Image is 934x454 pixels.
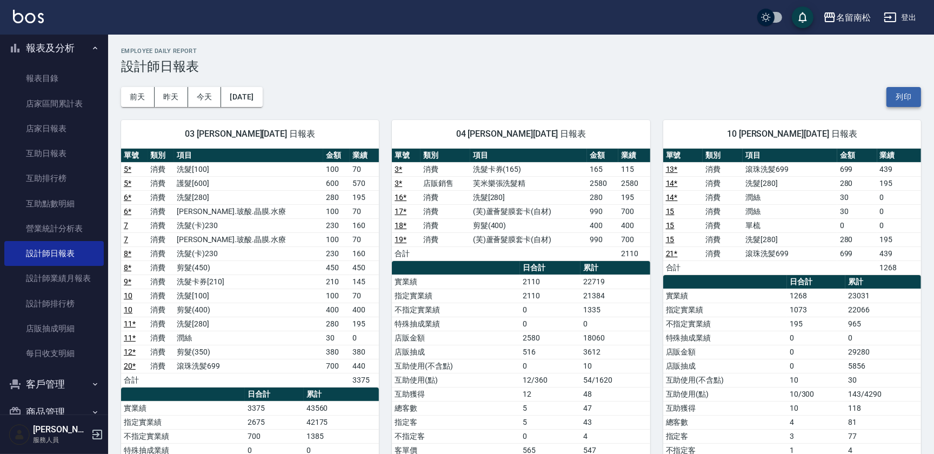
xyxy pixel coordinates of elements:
[174,331,323,345] td: 潤絲
[520,387,581,401] td: 12
[845,331,921,345] td: 0
[663,303,787,317] td: 指定實業績
[323,162,350,176] td: 100
[350,149,379,163] th: 業績
[581,303,650,317] td: 1335
[663,317,787,331] td: 不指定實業績
[148,162,174,176] td: 消費
[392,303,520,317] td: 不指定實業績
[877,162,921,176] td: 439
[392,289,520,303] td: 指定實業績
[323,331,350,345] td: 30
[845,415,921,429] td: 81
[4,341,104,366] a: 每日收支明細
[787,429,846,443] td: 3
[703,149,743,163] th: 類別
[121,59,921,74] h3: 設計師日報表
[618,190,650,204] td: 195
[845,303,921,317] td: 22066
[618,232,650,246] td: 700
[350,218,379,232] td: 160
[581,317,650,331] td: 0
[787,387,846,401] td: 10/300
[743,176,837,190] td: 洗髮[280]
[703,190,743,204] td: 消費
[663,359,787,373] td: 店販抽成
[148,190,174,204] td: 消費
[392,331,520,345] td: 店販金額
[304,429,379,443] td: 1385
[421,176,470,190] td: 店販銷售
[663,387,787,401] td: 互助使用(點)
[121,149,148,163] th: 單號
[148,345,174,359] td: 消費
[587,149,618,163] th: 金額
[174,176,323,190] td: 護髮[600]
[520,289,581,303] td: 2110
[392,387,520,401] td: 互助獲得
[350,190,379,204] td: 195
[587,176,618,190] td: 2580
[743,162,837,176] td: 滾珠洗髪699
[392,317,520,331] td: 特殊抽成業績
[323,289,350,303] td: 100
[124,305,132,314] a: 10
[663,289,787,303] td: 實業績
[743,246,837,261] td: 滾珠洗髪699
[392,415,520,429] td: 指定客
[845,429,921,443] td: 77
[520,373,581,387] td: 12/360
[470,176,587,190] td: 芙米樂張洗髮精
[520,429,581,443] td: 0
[663,331,787,345] td: 特殊抽成業績
[405,129,637,139] span: 04 [PERSON_NAME][DATE] 日報表
[245,415,304,429] td: 2675
[520,331,581,345] td: 2580
[520,275,581,289] td: 2110
[787,331,846,345] td: 0
[581,345,650,359] td: 3612
[323,232,350,246] td: 100
[323,190,350,204] td: 280
[174,218,323,232] td: 洗髮(卡)230
[581,359,650,373] td: 10
[663,429,787,443] td: 指定客
[520,317,581,331] td: 0
[350,246,379,261] td: 160
[245,429,304,443] td: 700
[121,429,245,443] td: 不指定實業績
[4,291,104,316] a: 設計師排行榜
[4,66,104,91] a: 報表目錄
[837,190,877,204] td: 30
[350,373,379,387] td: 3375
[121,401,245,415] td: 實業績
[392,401,520,415] td: 總客數
[323,261,350,275] td: 450
[618,246,650,261] td: 2110
[618,218,650,232] td: 400
[350,204,379,218] td: 70
[148,176,174,190] td: 消費
[350,261,379,275] td: 450
[245,401,304,415] td: 3375
[581,387,650,401] td: 48
[845,275,921,289] th: 累計
[877,176,921,190] td: 195
[323,345,350,359] td: 380
[520,345,581,359] td: 516
[845,387,921,401] td: 143/4290
[470,204,587,218] td: (芙)蘆薈髮膜套卡(自材)
[350,359,379,373] td: 440
[743,232,837,246] td: 洗髮[280]
[743,149,837,163] th: 項目
[4,91,104,116] a: 店家區間累計表
[837,204,877,218] td: 30
[676,129,908,139] span: 10 [PERSON_NAME][DATE] 日報表
[520,303,581,317] td: 0
[304,401,379,415] td: 43560
[787,415,846,429] td: 4
[520,401,581,415] td: 5
[787,345,846,359] td: 0
[581,331,650,345] td: 18060
[837,246,877,261] td: 699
